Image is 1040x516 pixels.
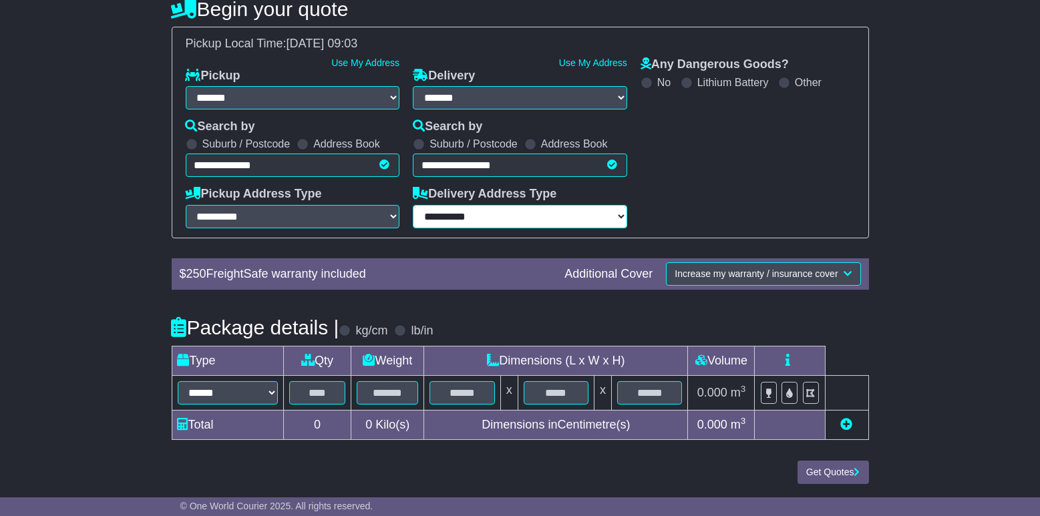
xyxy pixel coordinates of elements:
sup: 3 [741,416,746,426]
label: Delivery Address Type [413,187,556,202]
label: Any Dangerous Goods? [641,57,789,72]
div: $ FreightSafe warranty included [173,267,558,282]
div: Additional Cover [558,267,659,282]
a: Add new item [841,418,853,431]
label: Other [795,76,822,89]
td: Type [172,346,283,375]
label: lb/in [411,324,433,338]
td: 0 [283,410,351,439]
label: Search by [186,119,255,134]
label: kg/cm [355,324,387,338]
label: Suburb / Postcode [429,138,518,150]
span: m [731,386,746,399]
span: © One World Courier 2025. All rights reserved. [180,501,373,511]
span: Increase my warranty / insurance cover [675,268,838,279]
label: Search by [413,119,482,134]
h4: Package details | [172,316,339,338]
td: x [594,375,612,410]
label: Address Book [541,138,608,150]
span: [DATE] 09:03 [287,37,358,50]
td: Volume [688,346,755,375]
td: Dimensions in Centimetre(s) [424,410,688,439]
span: m [731,418,746,431]
span: 0.000 [697,418,727,431]
a: Use My Address [559,57,627,68]
button: Increase my warranty / insurance cover [666,262,860,286]
td: Weight [351,346,424,375]
a: Use My Address [331,57,399,68]
label: No [657,76,671,89]
td: Dimensions (L x W x H) [424,346,688,375]
span: 0 [365,418,372,431]
label: Lithium Battery [697,76,769,89]
td: Qty [283,346,351,375]
td: Kilo(s) [351,410,424,439]
td: Total [172,410,283,439]
button: Get Quotes [798,461,869,484]
label: Delivery [413,69,475,83]
label: Pickup [186,69,240,83]
span: 250 [186,267,206,280]
label: Pickup Address Type [186,187,322,202]
div: Pickup Local Time: [179,37,862,51]
td: x [500,375,518,410]
label: Address Book [313,138,380,150]
label: Suburb / Postcode [202,138,291,150]
span: 0.000 [697,386,727,399]
sup: 3 [741,384,746,394]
